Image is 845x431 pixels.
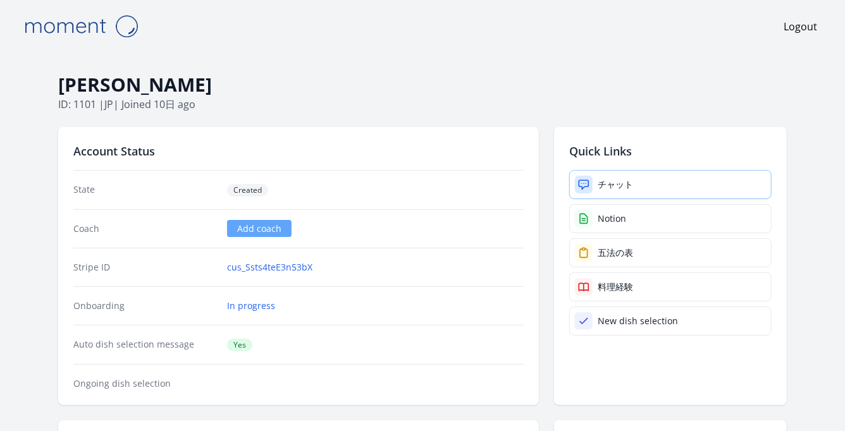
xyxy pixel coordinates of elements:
[73,222,217,235] dt: Coach
[569,307,772,336] a: New dish selection
[73,261,217,274] dt: Stripe ID
[227,339,252,351] span: Yes
[73,183,217,197] dt: State
[569,204,772,233] a: Notion
[227,184,268,197] span: Created
[598,315,678,327] div: New dish selection
[104,97,113,111] span: jp
[569,272,772,301] a: 料理経験
[598,246,633,259] div: 五法の表
[227,300,275,312] a: In progress
[73,300,217,312] dt: Onboarding
[58,97,787,112] p: ID: 1101 | | Joined 10日 ago
[569,238,772,267] a: 五法の表
[73,338,217,351] dt: Auto dish selection message
[569,142,772,160] h2: Quick Links
[598,178,633,191] div: チャット
[227,261,312,274] a: cus_Ssts4teE3n53bX
[73,142,524,160] h2: Account Status
[598,281,633,293] div: 料理経験
[227,220,292,237] a: Add coach
[58,73,787,97] h1: [PERSON_NAME]
[784,19,817,34] a: Logout
[18,10,144,42] img: Moment
[598,212,626,225] div: Notion
[73,377,217,390] dt: Ongoing dish selection
[569,170,772,199] a: チャット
